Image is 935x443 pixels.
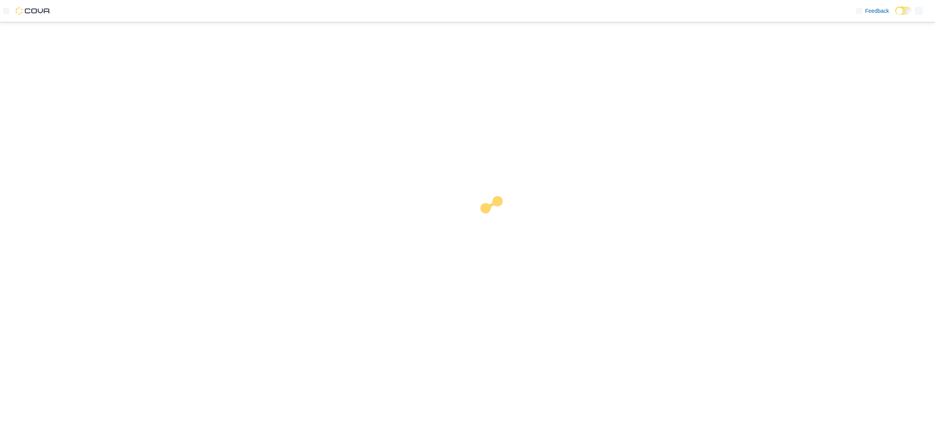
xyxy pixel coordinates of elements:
img: cova-loader [467,190,526,249]
input: Dark Mode [895,7,912,15]
span: Feedback [865,7,889,15]
img: Cova [16,7,51,15]
a: Feedback [853,3,892,19]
